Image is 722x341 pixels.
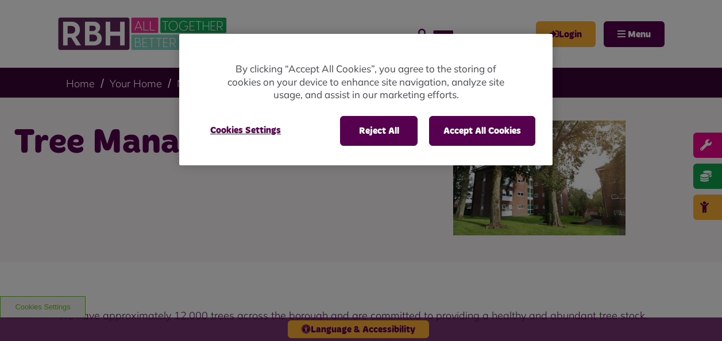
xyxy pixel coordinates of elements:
div: Cookie banner [179,34,553,165]
p: By clicking “Accept All Cookies”, you agree to the storing of cookies on your device to enhance s... [225,63,507,102]
button: Cookies Settings [196,116,295,145]
div: Privacy [179,34,553,165]
button: Reject All [340,116,418,146]
button: Accept All Cookies [429,116,535,146]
